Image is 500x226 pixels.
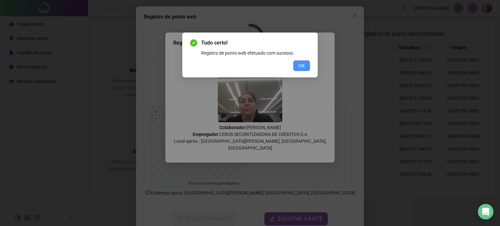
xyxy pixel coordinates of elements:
span: OK [299,62,305,69]
span: check-circle [190,39,197,47]
button: OK [293,60,310,71]
div: Open Intercom Messenger [478,204,493,219]
span: Tudo certo! [201,39,310,47]
div: Registro de ponto web efetuado com sucesso. [201,49,310,57]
